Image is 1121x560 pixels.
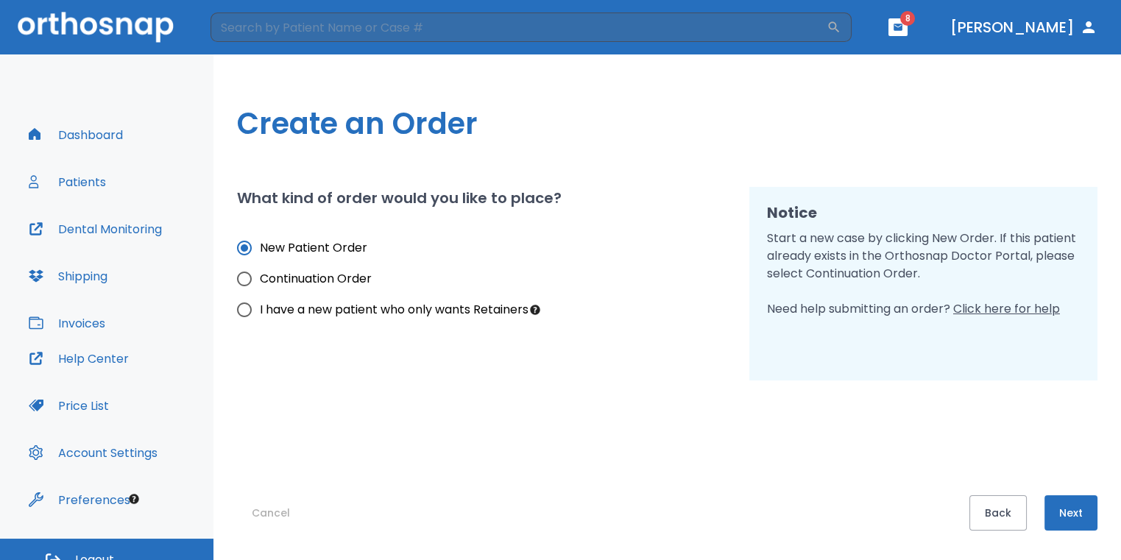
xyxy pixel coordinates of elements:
button: Preferences [20,482,139,517]
button: Cancel [237,495,305,531]
button: Invoices [20,305,114,341]
button: Back [969,495,1027,531]
img: Orthosnap [18,12,174,42]
button: Shipping [20,258,116,294]
span: New Patient Order [260,239,367,257]
button: Dashboard [20,117,132,152]
span: Click here for help [953,300,1060,317]
p: Start a new case by clicking New Order. If this patient already exists in the Orthosnap Doctor Po... [767,230,1080,318]
input: Search by Patient Name or Case # [211,13,827,42]
h2: What kind of order would you like to place? [237,187,562,209]
button: [PERSON_NAME] [944,14,1103,40]
h1: Create an Order [237,102,1097,146]
h2: Notice [767,202,1080,224]
div: Tooltip anchor [528,303,542,316]
button: Help Center [20,341,138,376]
button: Price List [20,388,118,423]
span: I have a new patient who only wants Retainers [260,301,528,319]
button: Dental Monitoring [20,211,171,247]
div: Tooltip anchor [127,492,141,506]
button: Patients [20,164,115,199]
button: Account Settings [20,435,166,470]
button: Next [1044,495,1097,531]
span: Continuation Order [260,270,372,288]
span: 8 [900,11,915,26]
